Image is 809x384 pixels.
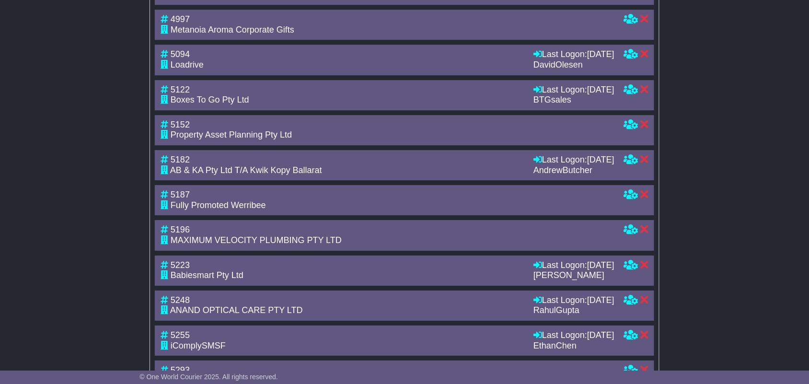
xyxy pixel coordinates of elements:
span: [DATE] [587,49,614,59]
span: 5152 [171,120,190,129]
span: Babiesmart Pty Ltd [171,270,243,280]
span: [DATE] [587,85,614,94]
span: 4997 [171,14,190,24]
span: Metanoia Aroma Corporate Gifts [171,25,294,35]
span: [DATE] [587,295,614,305]
span: © One World Courier 2025. All rights reserved. [139,373,278,381]
div: EthanChen [533,341,614,351]
span: [DATE] [587,260,614,270]
span: ANAND OPTICAL CARE PTY LTD [170,305,303,315]
div: [PERSON_NAME] [533,270,614,281]
span: [DATE] [587,155,614,164]
div: Last Logon: [533,155,614,165]
div: Last Logon: [533,85,614,95]
span: 5223 [171,260,190,270]
div: AndrewButcher [533,165,614,176]
div: RahulGupta [533,305,614,316]
span: 5187 [171,190,190,199]
span: 5182 [171,155,190,164]
span: Loadrive [171,60,204,70]
div: BTGsales [533,95,614,105]
span: 5255 [171,330,190,340]
span: MAXIMUM VELOCITY PLUMBING PTY LTD [171,235,342,245]
span: [DATE] [587,330,614,340]
div: Last Logon: [533,260,614,271]
div: Last Logon: [533,295,614,306]
span: 5196 [171,225,190,234]
div: DavidOlesen [533,60,614,70]
span: 5122 [171,85,190,94]
span: 5248 [171,295,190,305]
span: iComplySMSF [171,341,226,350]
div: Last Logon: [533,49,614,60]
span: 5293 [171,365,190,375]
div: Last Logon: [533,330,614,341]
span: Property Asset Planning Pty Ltd [171,130,292,140]
span: 5094 [171,49,190,59]
span: Fully Promoted Werribee [171,200,266,210]
span: Boxes To Go Pty Ltd [171,95,249,105]
span: AB & KA Pty Ltd T/A Kwik Kopy Ballarat [170,165,322,175]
